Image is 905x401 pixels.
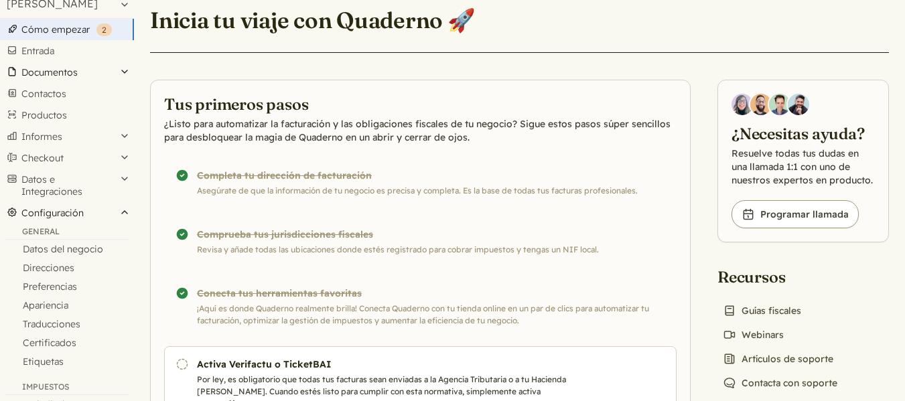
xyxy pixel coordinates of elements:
h3: Activa Verifactu o TicketBAI [197,357,575,371]
div: General [5,226,129,240]
img: Jairo Fumero, Account Executive at Quaderno [750,94,772,115]
a: Contacta con soporte [717,374,843,392]
a: Guías fiscales [717,301,807,320]
img: Diana Carrasco, Account Executive at Quaderno [732,94,753,115]
h2: Tus primeros pasos [164,94,677,114]
h2: ¿Necesitas ayuda? [732,123,875,144]
h1: Inicia tu viaje con Quaderno 🚀 [150,6,476,34]
p: ¿Listo para automatizar la facturación y las obligaciones fiscales de tu negocio? Sigue estos pas... [164,117,677,144]
img: Javier Rubio, DevRel at Quaderno [788,94,809,115]
div: Impuestos [5,382,129,395]
img: Ivo Oltmans, Business Developer at Quaderno [769,94,790,115]
a: Artículos de soporte [717,349,839,368]
a: Webinars [717,325,789,344]
a: Programar llamada [732,200,859,228]
h2: Recursos [717,266,843,287]
span: 2 [102,25,107,35]
p: Resuelve todas tus dudas en una llamada 1:1 con uno de nuestros expertos en producto. [732,147,875,187]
